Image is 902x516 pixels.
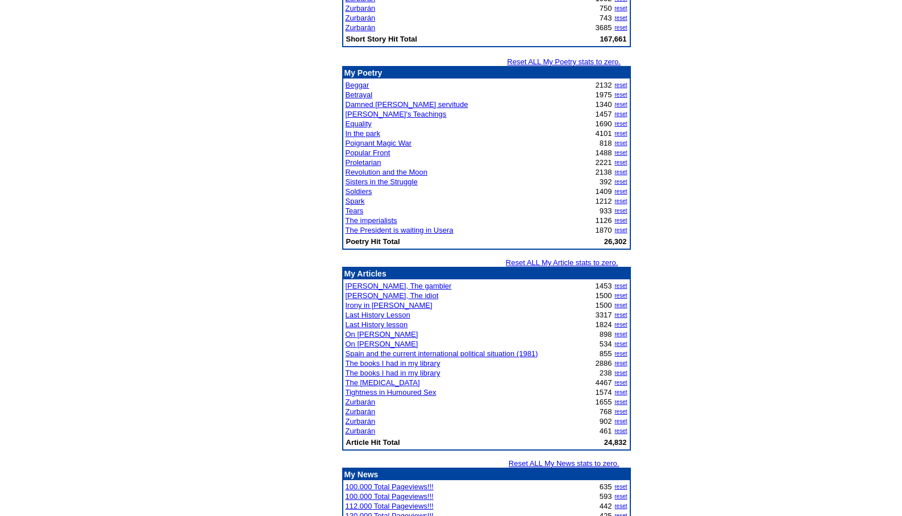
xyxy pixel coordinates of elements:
[346,207,364,215] a: Tears
[614,92,627,98] a: reset
[596,301,612,309] font: 1500
[600,340,612,348] font: 534
[600,330,612,339] font: 898
[346,301,433,309] a: Irony in [PERSON_NAME]
[346,4,376,13] a: Zurbarán
[346,177,418,186] a: Sisters in the Struggle
[346,14,376,22] a: Zurbarán
[596,378,612,387] font: 4467
[346,427,376,435] a: Zurbarán
[596,197,612,205] font: 1212
[614,283,627,289] a: reset
[614,399,627,405] a: reset
[596,119,612,128] font: 1690
[600,35,627,43] b: 167,661
[600,502,612,510] font: 442
[614,341,627,347] a: reset
[346,438,400,447] b: Article Hit Total
[614,24,627,31] a: reset
[596,398,612,406] font: 1655
[346,330,418,339] a: On [PERSON_NAME]
[604,438,627,447] b: 24,832
[346,90,373,99] a: Betrayal
[346,35,417,43] b: Short Story Hit Total
[600,427,612,435] font: 461
[600,4,612,13] font: 750
[614,331,627,337] a: reset
[506,258,618,267] a: Reset ALL My Article stats to zero.
[346,282,452,290] a: [PERSON_NAME], The gambler
[600,492,612,501] font: 593
[600,407,612,416] font: 768
[614,101,627,108] a: reset
[596,90,612,99] font: 1975
[614,312,627,318] a: reset
[614,503,627,509] a: reset
[596,148,612,157] font: 1488
[346,417,376,426] a: Zurbarán
[346,502,434,510] a: 112.000 Total Pageviews!!!
[346,216,397,225] a: The imperialists
[596,311,612,319] font: 3317
[346,378,420,387] a: The [MEDICAL_DATA]
[614,198,627,204] a: reset
[614,227,627,233] a: reset
[614,484,627,490] a: reset
[614,389,627,395] a: reset
[614,217,627,224] a: reset
[596,100,612,109] font: 1340
[346,237,400,246] b: Poetry Hit Total
[614,179,627,185] a: reset
[346,398,376,406] a: Zurbarán
[596,359,612,368] font: 2886
[346,492,434,501] a: 100.000 Total Pageviews!!!
[346,482,434,491] a: 100.000 Total Pageviews!!!
[596,320,612,329] font: 1824
[346,388,437,397] a: Tightness in Humoured Sex
[596,168,612,176] font: 2138
[344,269,629,278] p: My Articles
[614,418,627,424] a: reset
[596,23,612,32] font: 3685
[346,81,369,89] a: Beggar
[346,158,381,167] a: Proletarian
[614,493,627,500] a: reset
[614,208,627,214] a: reset
[614,130,627,137] a: reset
[614,150,627,156] a: reset
[596,129,612,138] font: 4101
[346,187,372,196] a: Soldiers
[344,470,629,479] p: My News
[346,110,447,118] a: [PERSON_NAME]'s Teachings
[346,291,439,300] a: [PERSON_NAME], The idiot
[596,226,612,234] font: 1870
[346,320,408,329] a: Last History lesson
[600,207,612,215] font: 933
[614,15,627,21] a: reset
[614,188,627,195] a: reset
[346,23,376,32] a: Zurbarán
[596,158,612,167] font: 2221
[596,216,612,225] font: 1126
[346,197,365,205] a: Spark
[346,407,376,416] a: Zurbarán
[614,140,627,146] a: reset
[614,121,627,127] a: reset
[600,14,612,22] font: 743
[600,417,612,426] font: 902
[614,302,627,308] a: reset
[614,159,627,166] a: reset
[346,311,410,319] a: Last History Lesson
[614,5,627,11] a: reset
[600,177,612,186] font: 392
[509,459,620,468] a: Reset ALL My News stats to zero.
[614,321,627,328] a: reset
[600,369,612,377] font: 238
[346,349,538,358] a: Spain and the current international political situation (1981)
[346,340,418,348] a: On [PERSON_NAME]
[614,370,627,376] a: reset
[346,359,440,368] a: The books I had in my library
[596,110,612,118] font: 1457
[346,100,468,109] a: Damned [PERSON_NAME] servitude
[614,350,627,357] a: reset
